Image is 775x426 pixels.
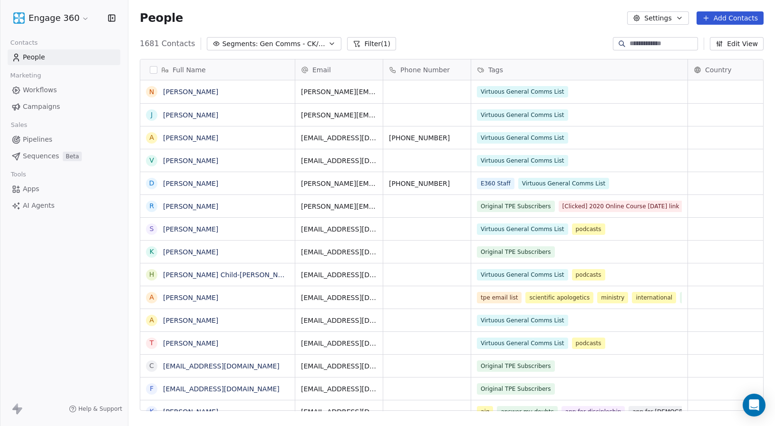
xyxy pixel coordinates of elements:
[697,11,764,25] button: Add Contacts
[477,155,568,166] span: Virtuous General Comms List
[163,294,218,301] a: [PERSON_NAME]
[173,65,206,75] span: Full Name
[627,11,688,25] button: Settings
[301,293,377,302] span: [EMAIL_ADDRESS][DOMAIN_NAME]
[149,87,154,97] div: N
[149,315,154,325] div: A
[705,65,732,75] span: Country
[525,292,593,303] span: scientific apologetics
[6,68,45,83] span: Marketing
[597,292,628,303] span: ministry
[163,271,295,279] a: [PERSON_NAME] Child-[PERSON_NAME]
[222,39,258,49] span: Segments:
[632,292,676,303] span: international
[477,269,568,281] span: Virtuous General Comms List
[78,405,122,413] span: Help & Support
[488,65,503,75] span: Tags
[389,179,465,188] span: [PHONE_NUMBER]
[150,384,154,394] div: f
[23,52,45,62] span: People
[572,223,605,235] span: podcasts
[23,102,60,112] span: Campaigns
[7,167,30,182] span: Tools
[572,269,605,281] span: podcasts
[13,12,25,24] img: Engage%20360%20Logo_427x427_Final@1x%20copy.png
[150,338,154,348] div: T
[8,99,120,115] a: Campaigns
[477,246,555,258] span: Original TPE Subscribers
[163,225,218,233] a: [PERSON_NAME]
[477,86,568,97] span: Virtuous General Comms List
[301,156,377,165] span: [EMAIL_ADDRESS][DOMAIN_NAME]
[7,118,31,132] span: Sales
[140,59,295,80] div: Full Name
[23,135,52,145] span: Pipelines
[163,248,218,256] a: [PERSON_NAME]
[312,65,331,75] span: Email
[8,198,120,213] a: AI Agents
[6,36,42,50] span: Contacts
[680,292,752,303] span: philosophical theology
[8,132,120,147] a: Pipelines
[23,201,55,211] span: AI Agents
[301,87,377,97] span: [PERSON_NAME][EMAIL_ADDRESS][DOMAIN_NAME]
[743,394,765,416] div: Open Intercom Messenger
[572,338,605,349] span: podcasts
[149,361,154,371] div: c
[477,201,555,212] span: Original TPE Subscribers
[295,59,383,80] div: Email
[149,155,154,165] div: V
[400,65,450,75] span: Phone Number
[347,37,396,50] button: Filter(1)
[518,178,610,189] span: Virtuous General Comms List
[301,247,377,257] span: [EMAIL_ADDRESS][DOMAIN_NAME]
[477,109,568,121] span: Virtuous General Comms List
[163,339,218,347] a: [PERSON_NAME]
[29,12,79,24] span: Engage 360
[163,362,280,370] a: [EMAIL_ADDRESS][DOMAIN_NAME]
[23,151,59,161] span: Sequences
[497,406,557,417] span: answer my doubts
[559,201,683,212] span: [Clicked] 2020 Online Course [DATE] link
[301,202,377,211] span: [PERSON_NAME][EMAIL_ADDRESS][DOMAIN_NAME]
[140,11,183,25] span: People
[163,157,218,165] a: [PERSON_NAME]
[69,405,122,413] a: Help & Support
[477,178,514,189] span: E360 Staff
[301,133,377,143] span: [EMAIL_ADDRESS][DOMAIN_NAME]
[8,49,120,65] a: People
[149,407,154,416] div: K
[163,111,218,119] a: [PERSON_NAME]
[629,406,724,417] span: app for [DEMOGRAPHIC_DATA]
[477,383,555,395] span: Original TPE Subscribers
[163,203,218,210] a: [PERSON_NAME]
[8,82,120,98] a: Workflows
[477,315,568,326] span: Virtuous General Comms List
[149,201,154,211] div: R
[151,110,153,120] div: J
[301,110,377,120] span: [PERSON_NAME][EMAIL_ADDRESS][DOMAIN_NAME]
[149,247,154,257] div: k
[260,39,326,49] span: Gen Comms - CK/TPE lists
[63,152,82,161] span: Beta
[477,223,568,235] span: Virtuous General Comms List
[301,384,377,394] span: [EMAIL_ADDRESS][DOMAIN_NAME]
[301,361,377,371] span: [EMAIL_ADDRESS][DOMAIN_NAME]
[8,148,120,164] a: SequencesBeta
[710,37,764,50] button: Edit View
[163,134,218,142] a: [PERSON_NAME]
[149,178,155,188] div: D
[477,292,522,303] span: tpe email list
[149,292,154,302] div: A
[163,408,218,416] a: [PERSON_NAME]
[163,385,280,393] a: [EMAIL_ADDRESS][DOMAIN_NAME]
[389,133,465,143] span: [PHONE_NUMBER]
[477,132,568,144] span: Virtuous General Comms List
[562,406,625,417] span: app for discipleship
[150,224,154,234] div: S
[149,270,155,280] div: H
[301,224,377,234] span: [EMAIL_ADDRESS][DOMAIN_NAME]
[140,80,295,411] div: grid
[301,339,377,348] span: [EMAIL_ADDRESS][DOMAIN_NAME]
[301,270,377,280] span: [EMAIL_ADDRESS][DOMAIN_NAME]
